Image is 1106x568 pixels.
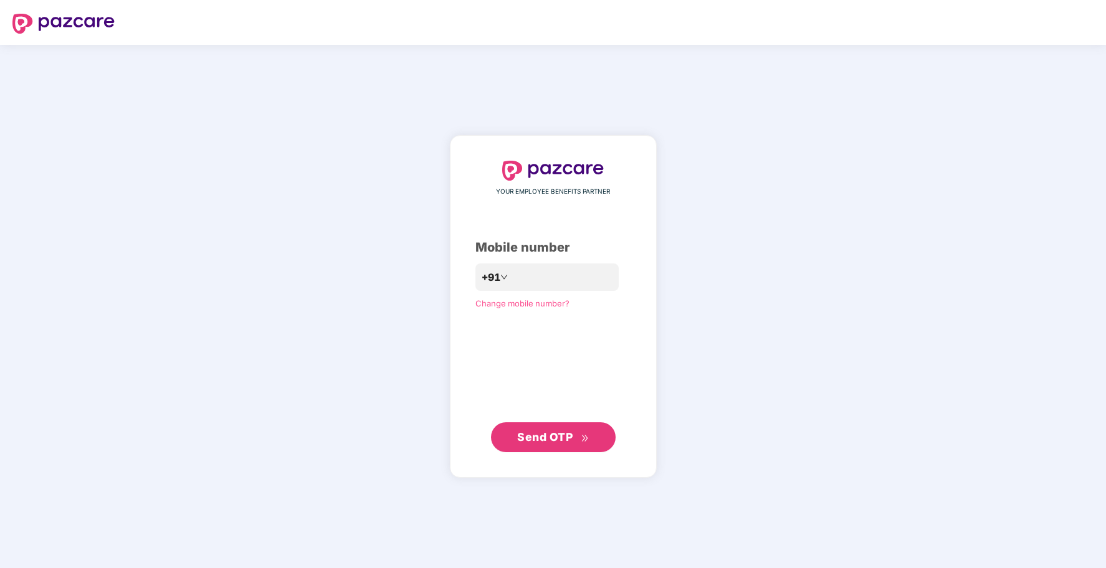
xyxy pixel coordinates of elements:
[482,270,500,285] span: +91
[475,238,631,257] div: Mobile number
[502,161,604,181] img: logo
[475,298,570,308] a: Change mobile number?
[500,273,508,281] span: down
[581,434,589,442] span: double-right
[12,14,115,34] img: logo
[517,430,573,443] span: Send OTP
[496,187,610,197] span: YOUR EMPLOYEE BENEFITS PARTNER
[491,422,616,452] button: Send OTPdouble-right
